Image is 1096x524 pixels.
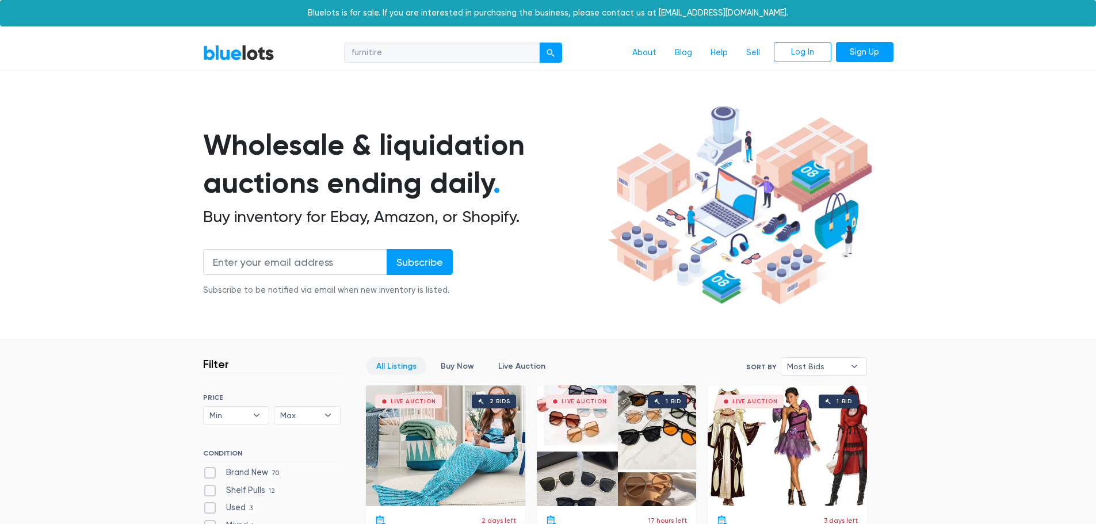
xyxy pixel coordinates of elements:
[203,44,274,61] a: BlueLots
[280,407,318,424] span: Max
[493,166,501,200] span: .
[268,469,283,478] span: 70
[708,385,867,506] a: Live Auction 1 bid
[836,42,893,63] a: Sign Up
[387,249,453,275] input: Subscribe
[701,42,737,64] a: Help
[488,357,555,375] a: Live Auction
[746,362,776,372] label: Sort By
[787,358,845,375] span: Most Bids
[203,449,341,462] h6: CONDITION
[245,407,269,424] b: ▾
[366,357,426,375] a: All Listings
[203,502,257,514] label: Used
[316,407,340,424] b: ▾
[344,43,540,63] input: Search for inventory
[490,399,510,404] div: 2 bids
[623,42,666,64] a: About
[732,399,778,404] div: Live Auction
[246,504,257,514] span: 3
[203,207,604,227] h2: Buy inventory for Ebay, Amazon, or Shopify.
[666,399,681,404] div: 1 bid
[562,399,607,404] div: Live Auction
[203,466,283,479] label: Brand New
[203,249,387,275] input: Enter your email address
[391,399,436,404] div: Live Auction
[842,358,866,375] b: ▾
[203,484,279,497] label: Shelf Pulls
[265,487,279,496] span: 12
[366,385,525,506] a: Live Auction 2 bids
[203,284,453,297] div: Subscribe to be notified via email when new inventory is listed.
[604,101,876,310] img: hero-ee84e7d0318cb26816c560f6b4441b76977f77a177738b4e94f68c95b2b83dbb.png
[203,357,229,371] h3: Filter
[737,42,769,64] a: Sell
[774,42,831,63] a: Log In
[203,126,604,202] h1: Wholesale & liquidation auctions ending daily
[203,393,341,401] h6: PRICE
[666,42,701,64] a: Blog
[209,407,247,424] span: Min
[431,357,484,375] a: Buy Now
[837,399,852,404] div: 1 bid
[537,385,696,506] a: Live Auction 1 bid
